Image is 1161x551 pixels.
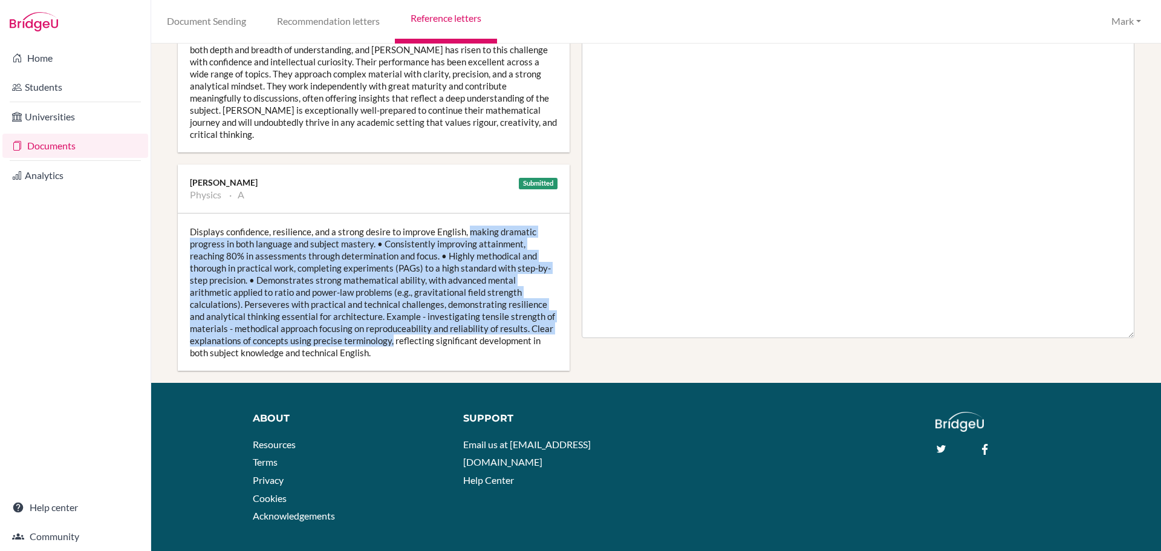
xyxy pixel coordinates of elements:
[1106,10,1146,33] button: Mark
[253,510,335,521] a: Acknowledgements
[2,75,148,99] a: Students
[253,439,296,450] a: Resources
[2,163,148,187] a: Analytics
[253,474,284,486] a: Privacy
[229,189,244,201] li: A
[178,214,570,371] div: Displays confidence, resilience, and a strong desire to improve English, making dramatic progress...
[253,412,446,426] div: About
[2,495,148,520] a: Help center
[2,105,148,129] a: Universities
[463,474,514,486] a: Help Center
[10,12,58,31] img: Bridge-U
[463,439,591,468] a: Email us at [EMAIL_ADDRESS][DOMAIN_NAME]
[2,46,148,70] a: Home
[190,189,221,201] li: Physics
[2,524,148,549] a: Community
[2,134,148,158] a: Documents
[190,177,558,189] div: [PERSON_NAME]
[253,456,278,468] a: Terms
[935,412,984,432] img: logo_white@2x-f4f0deed5e89b7ecb1c2cc34c3e3d731f90f0f143d5ea2071677605dd97b5244.png
[253,492,287,504] a: Cookies
[463,412,645,426] div: Support
[519,178,558,189] div: Submitted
